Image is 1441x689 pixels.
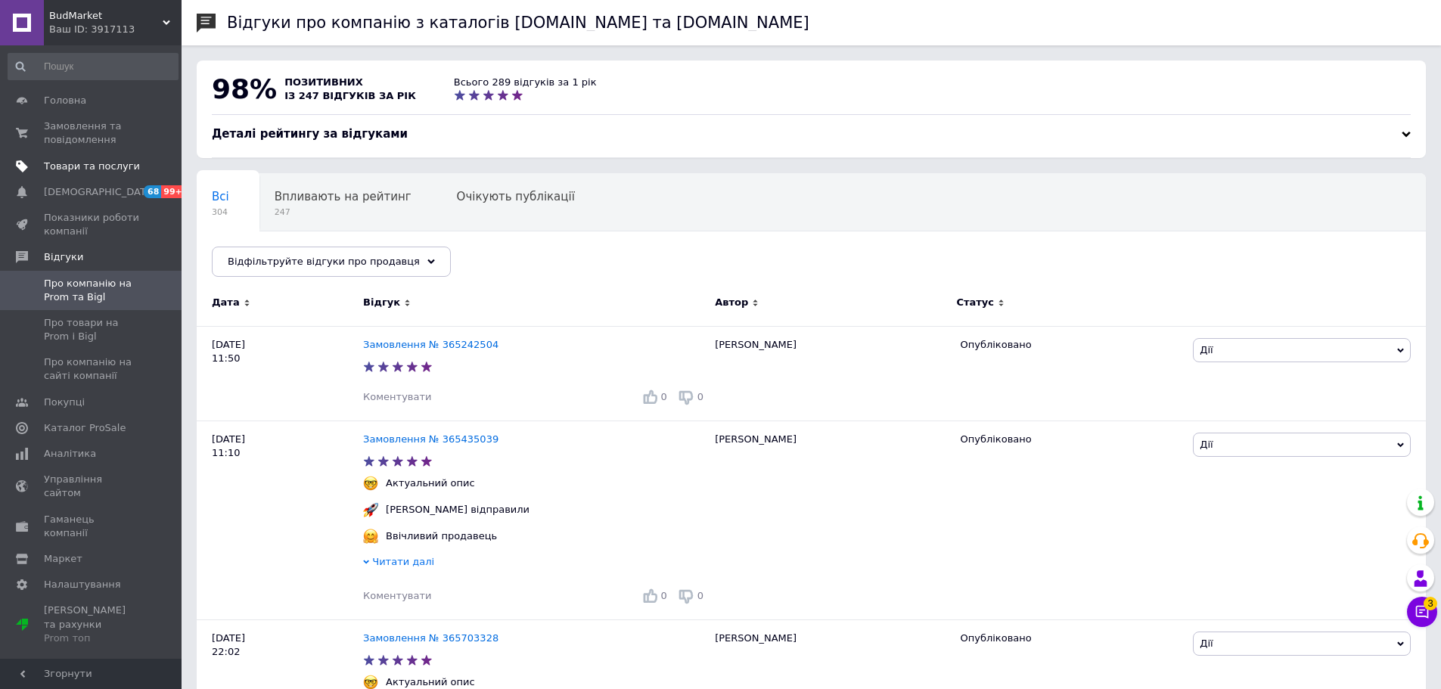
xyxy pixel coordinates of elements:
[363,390,431,404] div: Коментувати
[212,206,229,218] span: 304
[44,160,140,173] span: Товари та послуги
[49,9,163,23] span: BudMarket
[44,604,140,645] span: [PERSON_NAME] та рахунки
[363,632,498,644] a: Замовлення № 365703328
[457,190,575,203] span: Очікують публікації
[372,556,434,567] span: Читати далі
[44,578,121,591] span: Налаштування
[44,421,126,435] span: Каталог ProSale
[363,339,498,350] a: Замовлення № 365242504
[275,190,411,203] span: Впливають на рейтинг
[228,256,420,267] span: Відфільтруйте відгуки про продавця
[697,590,703,601] span: 0
[363,529,378,544] img: :hugging_face:
[363,502,378,517] img: :rocket:
[212,73,277,104] span: 98%
[363,589,431,603] div: Коментувати
[44,277,140,304] span: Про компанію на Prom та Bigl
[44,316,140,343] span: Про товари на Prom і Bigl
[707,326,952,421] div: [PERSON_NAME]
[715,296,748,309] span: Автор
[960,338,1182,352] div: Опубліковано
[284,76,363,88] span: позитивних
[284,90,416,101] span: із 247 відгуків за рік
[960,433,1182,446] div: Опубліковано
[661,590,667,601] span: 0
[960,632,1182,645] div: Опубліковано
[363,476,378,491] img: :nerd_face:
[197,421,363,619] div: [DATE] 11:10
[382,503,533,517] div: [PERSON_NAME] відправили
[44,473,140,500] span: Управління сайтом
[44,185,156,199] span: [DEMOGRAPHIC_DATA]
[275,206,411,218] span: 247
[363,433,498,445] a: Замовлення № 365435039
[197,231,396,289] div: Опубліковані без коментаря
[956,296,994,309] span: Статус
[1424,597,1437,610] span: 3
[44,447,96,461] span: Аналітика
[44,552,82,566] span: Маркет
[382,675,479,689] div: Актуальний опис
[44,513,140,540] span: Гаманець компанії
[1200,638,1213,649] span: Дії
[44,250,83,264] span: Відгуки
[1200,439,1213,450] span: Дії
[44,119,140,147] span: Замовлення та повідомлення
[1200,344,1213,355] span: Дії
[382,529,501,543] div: Ввічливий продавець
[8,53,179,80] input: Пошук
[212,296,240,309] span: Дата
[49,23,182,36] div: Ваш ID: 3917113
[161,185,186,198] span: 99+
[227,14,809,32] h1: Відгуки про компанію з каталогів [DOMAIN_NAME] та [DOMAIN_NAME]
[44,396,85,409] span: Покупці
[1407,597,1437,627] button: Чат з покупцем3
[363,555,707,573] div: Читати далі
[697,391,703,402] span: 0
[707,421,952,619] div: [PERSON_NAME]
[44,355,140,383] span: Про компанію на сайті компанії
[363,590,431,601] span: Коментувати
[363,296,400,309] span: Відгук
[661,391,667,402] span: 0
[197,326,363,421] div: [DATE] 11:50
[44,632,140,645] div: Prom топ
[212,126,1411,142] div: Деталі рейтингу за відгуками
[144,185,161,198] span: 68
[454,76,597,89] div: Всього 289 відгуків за 1 рік
[382,476,479,490] div: Актуальний опис
[212,190,229,203] span: Всі
[44,211,140,238] span: Показники роботи компанії
[44,94,86,107] span: Головна
[212,247,365,261] span: Опубліковані без комен...
[363,391,431,402] span: Коментувати
[212,127,408,141] span: Деталі рейтингу за відгуками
